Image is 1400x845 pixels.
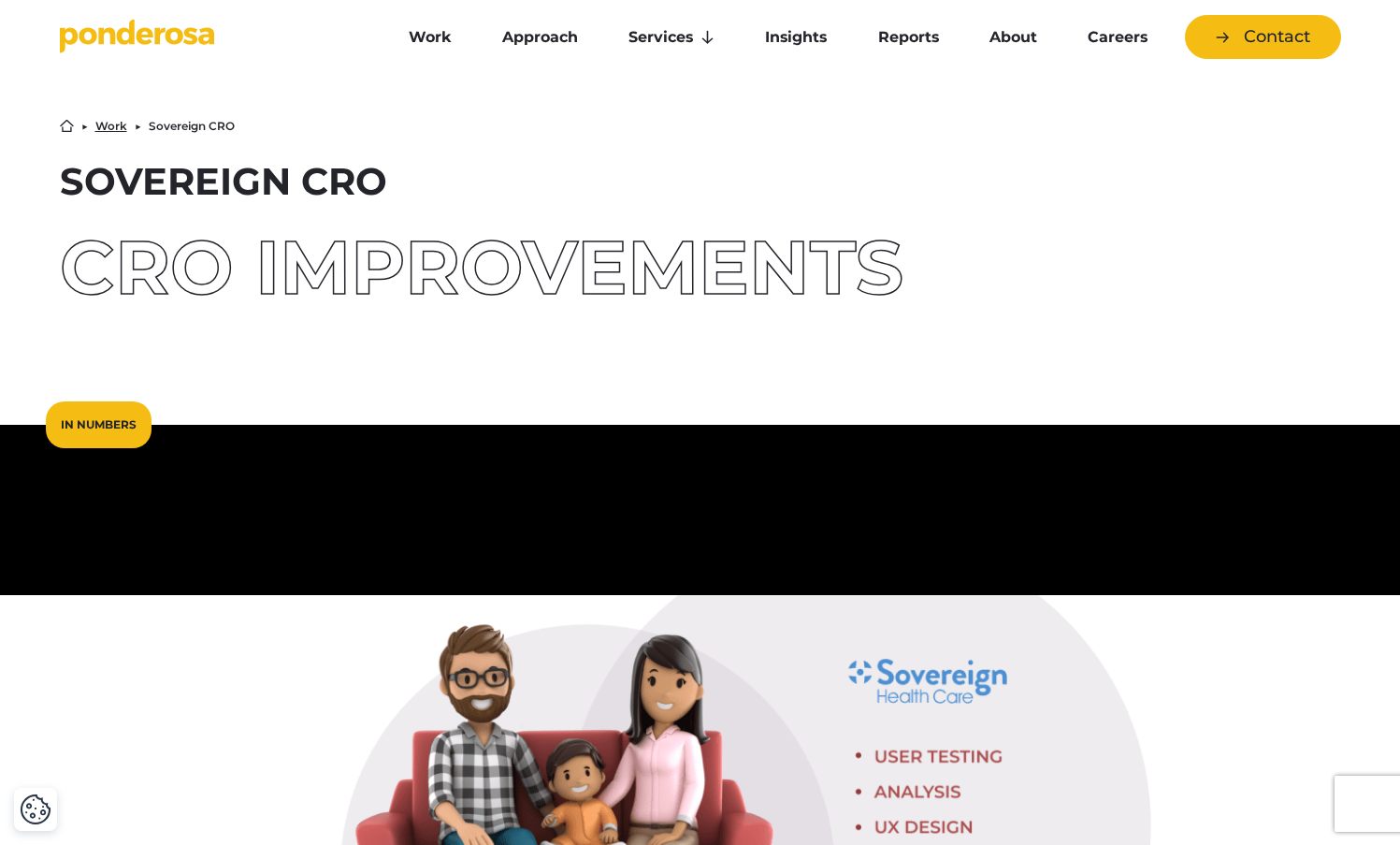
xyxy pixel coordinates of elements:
a: Approach [481,18,599,57]
a: About [968,18,1059,57]
a: Services [607,18,736,57]
div: CRO Improvements [60,230,1341,305]
a: Reports [857,18,960,57]
a: Work [95,121,127,132]
img: Revisit consent button [20,794,51,825]
a: Work [387,18,473,57]
h1: Sovereign CRO [60,163,1341,200]
a: Insights [743,18,848,57]
a: Go to homepage [60,19,359,56]
li: Sovereign CRO [149,121,235,132]
a: Contact [1185,15,1341,59]
li: ▶︎ [81,121,88,132]
li: ▶︎ [135,121,141,132]
div: In Numbers [46,401,152,448]
a: Careers [1066,18,1169,57]
a: Home [60,119,74,133]
button: Cookie Settings [20,794,51,825]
